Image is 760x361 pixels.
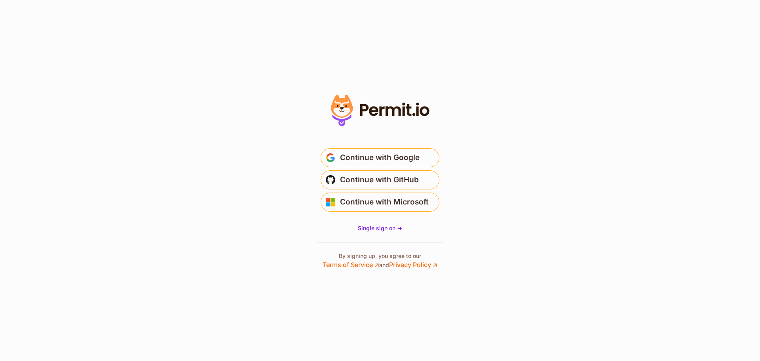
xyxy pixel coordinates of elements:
span: Continue with GitHub [340,174,419,186]
button: Continue with GitHub [321,170,439,189]
span: Continue with Google [340,151,420,164]
span: Continue with Microsoft [340,196,429,208]
span: Single sign on -> [358,225,402,231]
p: By signing up, you agree to our and [323,252,437,269]
button: Continue with Google [321,148,439,167]
a: Privacy Policy ↗ [389,261,437,269]
a: Single sign on -> [358,224,402,232]
button: Continue with Microsoft [321,193,439,212]
a: Terms of Service ↗ [323,261,379,269]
